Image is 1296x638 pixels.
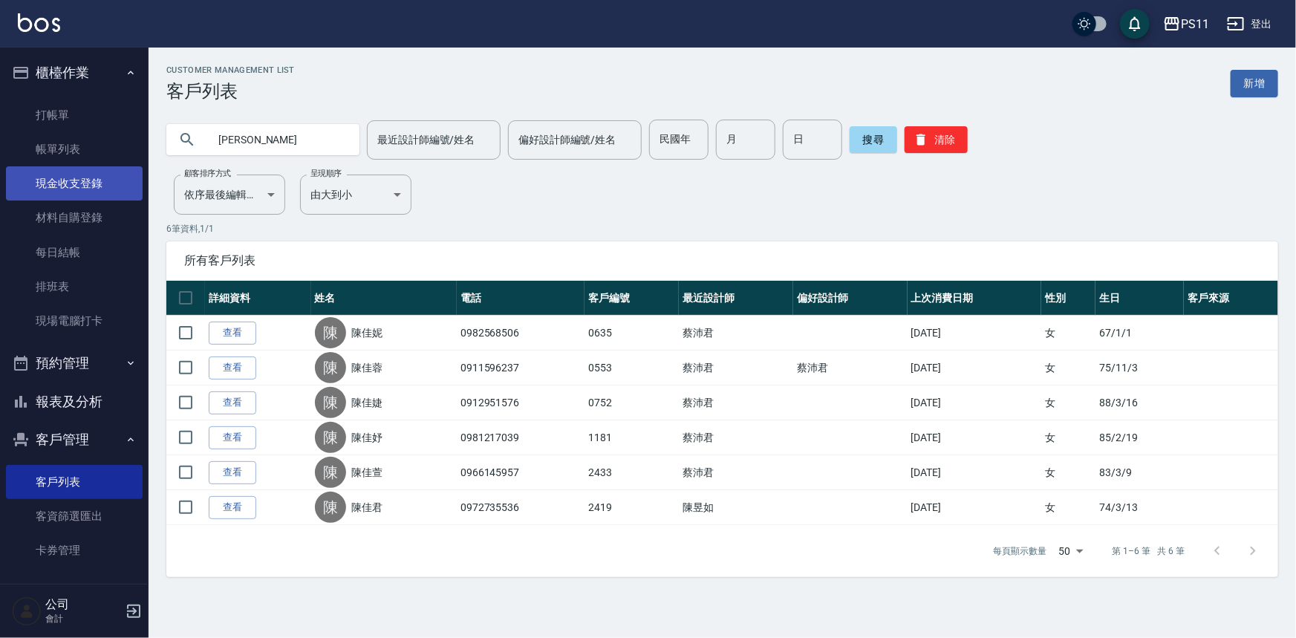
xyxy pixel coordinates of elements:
button: save [1120,9,1150,39]
td: 蔡沛君 [679,420,793,455]
td: 0981217039 [457,420,585,455]
td: 0982568506 [457,316,585,351]
th: 性別 [1041,281,1095,316]
td: 74/3/13 [1095,490,1184,525]
div: 陳 [315,457,346,488]
p: 6 筆資料, 1 / 1 [166,222,1278,235]
td: 蔡沛君 [679,316,793,351]
label: 顧客排序方式 [184,168,231,179]
a: 查看 [209,461,256,484]
a: 打帳單 [6,98,143,132]
a: 查看 [209,426,256,449]
a: 查看 [209,496,256,519]
div: 陳 [315,352,346,383]
h5: 公司 [45,597,121,612]
td: 陳昱如 [679,490,793,525]
td: 75/11/3 [1095,351,1184,385]
div: PS11 [1181,15,1209,33]
td: 蔡沛君 [679,385,793,420]
img: Logo [18,13,60,32]
p: 第 1–6 筆 共 6 筆 [1113,544,1185,558]
td: 蔡沛君 [679,351,793,385]
button: 櫃檯作業 [6,53,143,92]
a: 陳佳萱 [352,465,383,480]
td: 85/2/19 [1095,420,1184,455]
div: 陳 [315,422,346,453]
button: 搜尋 [850,126,897,153]
a: 客資篩選匯出 [6,499,143,533]
td: 0911596237 [457,351,585,385]
a: 客戶列表 [6,465,143,499]
div: 由大到小 [300,175,411,215]
a: 陳佳婕 [352,395,383,410]
h3: 客戶列表 [166,81,295,102]
th: 偏好設計師 [793,281,908,316]
button: 報表及分析 [6,383,143,421]
td: 0635 [584,316,679,351]
td: 0972735536 [457,490,585,525]
td: [DATE] [908,385,1042,420]
button: 客戶管理 [6,420,143,459]
td: 0912951576 [457,385,585,420]
button: 預約管理 [6,344,143,383]
p: 會計 [45,612,121,625]
th: 電話 [457,281,585,316]
a: 材料自購登錄 [6,201,143,235]
td: 2419 [584,490,679,525]
p: 每頁顯示數量 [994,544,1047,558]
th: 客戶來源 [1184,281,1278,316]
a: 每日結帳 [6,235,143,270]
td: 蔡沛君 [679,455,793,490]
td: 蔡沛君 [793,351,908,385]
button: 行銷工具 [6,574,143,613]
td: 2433 [584,455,679,490]
td: 女 [1041,316,1095,351]
a: 查看 [209,322,256,345]
a: 陳佳妮 [352,325,383,340]
td: [DATE] [908,455,1042,490]
td: [DATE] [908,420,1042,455]
a: 陳佳君 [352,500,383,515]
td: 0752 [584,385,679,420]
button: 清除 [905,126,968,153]
td: 67/1/1 [1095,316,1184,351]
td: [DATE] [908,316,1042,351]
input: 搜尋關鍵字 [208,120,348,160]
a: 卡券管理 [6,533,143,567]
td: 88/3/16 [1095,385,1184,420]
a: 查看 [209,357,256,380]
a: 排班表 [6,270,143,304]
a: 現場電腦打卡 [6,304,143,338]
th: 最近設計師 [679,281,793,316]
div: 50 [1053,531,1089,571]
a: 陳佳蓉 [352,360,383,375]
th: 上次消費日期 [908,281,1042,316]
td: 女 [1041,385,1095,420]
td: 女 [1041,420,1095,455]
th: 姓名 [311,281,457,316]
button: 登出 [1221,10,1278,38]
td: [DATE] [908,490,1042,525]
label: 呈現順序 [310,168,342,179]
div: 陳 [315,317,346,348]
h2: Customer Management List [166,65,295,75]
a: 陳佳妤 [352,430,383,445]
th: 生日 [1095,281,1184,316]
th: 詳細資料 [205,281,311,316]
img: Person [12,596,42,626]
a: 新增 [1231,70,1278,97]
td: 1181 [584,420,679,455]
td: [DATE] [908,351,1042,385]
div: 陳 [315,387,346,418]
th: 客戶編號 [584,281,679,316]
td: 0966145957 [457,455,585,490]
td: 女 [1041,351,1095,385]
td: 83/3/9 [1095,455,1184,490]
span: 所有客戶列表 [184,253,1260,268]
a: 帳單列表 [6,132,143,166]
a: 查看 [209,391,256,414]
div: 依序最後編輯時間 [174,175,285,215]
a: 現金收支登錄 [6,166,143,201]
td: 女 [1041,490,1095,525]
div: 陳 [315,492,346,523]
